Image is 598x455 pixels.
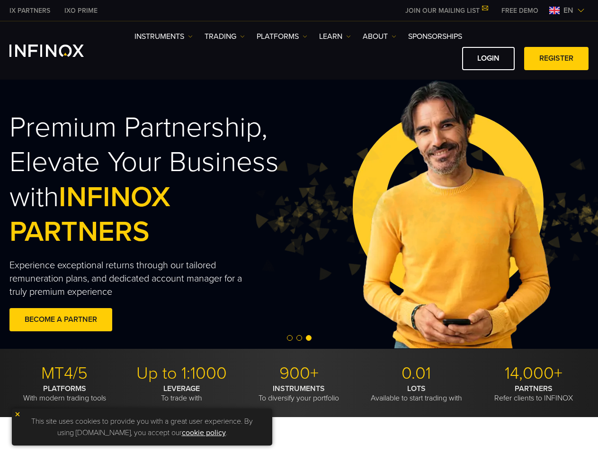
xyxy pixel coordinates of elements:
[319,31,351,42] a: Learn
[127,363,237,384] p: Up to 1:1000
[244,384,354,403] p: To diversify your portfolio
[478,384,589,403] p: Refer clients to INFINOX
[9,308,112,331] a: BECOME A PARTNER
[127,384,237,403] p: To trade with
[9,384,120,403] p: With modern trading tools
[361,384,472,403] p: Available to start trading with
[478,363,589,384] p: 14,000+
[244,363,354,384] p: 900+
[462,47,515,70] a: LOGIN
[43,384,86,393] strong: PLATFORMS
[2,6,57,16] a: INFINOX
[9,180,170,249] span: INFINOX PARTNERS
[361,363,472,384] p: 0.01
[524,47,589,70] a: REGISTER
[257,31,307,42] a: PLATFORMS
[9,363,120,384] p: MT4/5
[273,384,325,393] strong: INSTRUMENTS
[163,384,200,393] strong: LEVERAGE
[560,5,577,16] span: en
[407,384,426,393] strong: LOTS
[287,335,293,341] span: Go to slide 1
[9,45,106,57] a: INFINOX Logo
[363,31,396,42] a: ABOUT
[9,259,255,299] p: Experience exceptional returns through our tailored remuneration plans, and dedicated account man...
[57,6,105,16] a: INFINOX
[296,335,302,341] span: Go to slide 2
[515,384,553,393] strong: PARTNERS
[205,31,245,42] a: TRADING
[182,428,226,437] a: cookie policy
[14,411,21,418] img: yellow close icon
[408,31,462,42] a: SPONSORSHIPS
[17,413,268,441] p: This site uses cookies to provide you with a great user experience. By using [DOMAIN_NAME], you a...
[134,31,193,42] a: Instruments
[306,335,312,341] span: Go to slide 3
[398,7,494,15] a: JOIN OUR MAILING LIST
[494,6,545,16] a: INFINOX MENU
[9,110,316,249] h2: Premium Partnership, Elevate Your Business with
